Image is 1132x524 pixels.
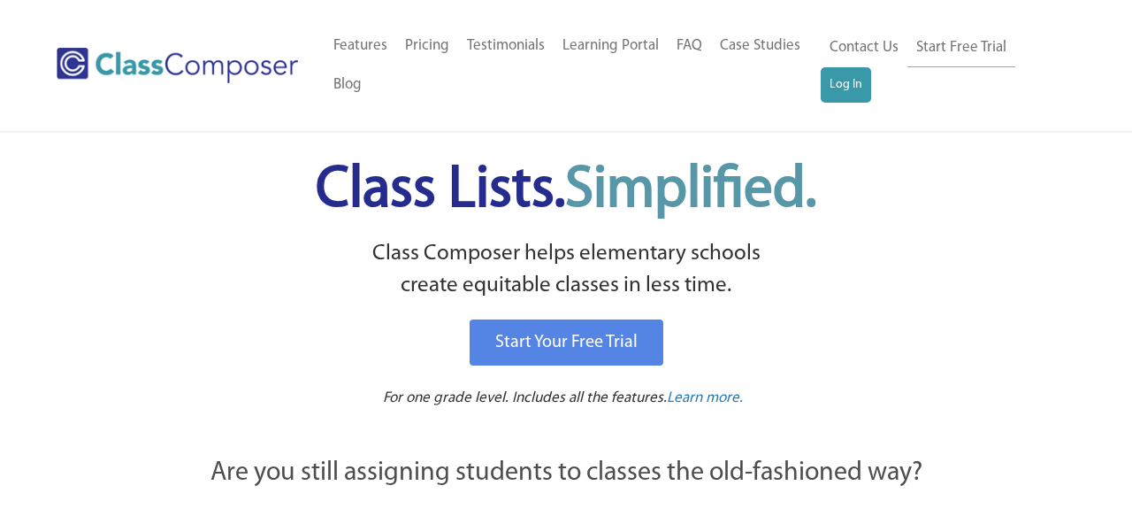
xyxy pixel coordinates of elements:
[383,390,667,405] span: For one grade level. Includes all the features.
[57,48,298,83] img: Class Composer
[821,28,1062,103] nav: Header Menu
[711,27,809,65] a: Case Studies
[112,238,1020,303] p: Class Composer helps elementary schools create equitable classes in less time.
[907,28,1015,68] a: Start Free Trial
[325,27,821,104] nav: Header Menu
[396,27,458,65] a: Pricing
[325,27,396,65] a: Features
[554,27,668,65] a: Learning Portal
[667,388,743,410] a: Learn more.
[495,334,638,351] span: Start Your Free Trial
[821,67,871,103] a: Log In
[115,454,1017,493] p: Are you still assigning students to classes the old-fashioned way?
[325,65,371,104] a: Blog
[565,162,816,220] span: Simplified.
[316,162,816,220] span: Class Lists.
[668,27,711,65] a: FAQ
[458,27,554,65] a: Testimonials
[667,390,743,405] span: Learn more.
[821,28,907,67] a: Contact Us
[470,320,663,366] a: Start Your Free Trial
